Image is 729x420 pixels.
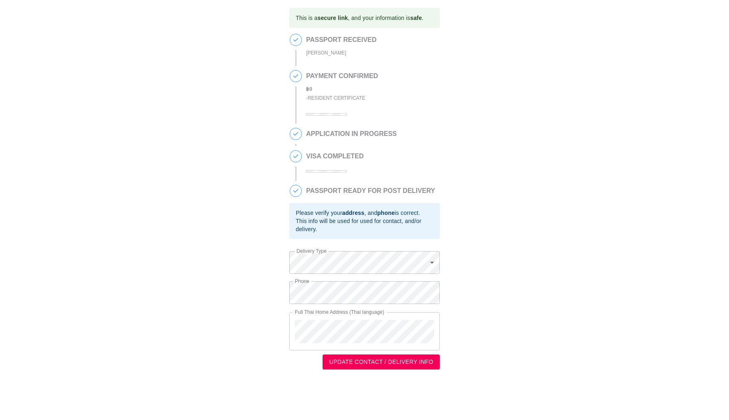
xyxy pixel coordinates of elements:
h2: APPLICATION IN PROGRESS [306,130,397,138]
span: UPDATE CONTACT / DELIVERY INFO [329,357,433,367]
button: UPDATE CONTACT / DELIVERY INFO [323,354,440,370]
div: This info will be used for used for contact, and/or delivery. [296,217,433,233]
b: ฿ 0 [306,86,312,92]
span: 2 [290,70,301,82]
span: 4 [290,151,301,162]
b: secure link [317,15,348,21]
div: [PERSON_NAME] [306,48,376,58]
h2: PASSPORT READY FOR POST DELIVERY [306,187,435,195]
div: - Resident Certificate [306,94,378,103]
span: 3 [290,128,301,140]
span: 1 [290,34,301,46]
span: 5 [290,185,301,197]
h2: PASSPORT RECEIVED [306,36,376,44]
div: Please verify your , and is correct. [296,209,433,217]
b: address [342,210,364,216]
h2: PAYMENT CONFIRMED [306,72,378,80]
h2: VISA COMPLETED [306,153,364,160]
b: safe [410,15,422,21]
b: phone [378,210,395,216]
div: This is a , and your information is . [296,11,423,25]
